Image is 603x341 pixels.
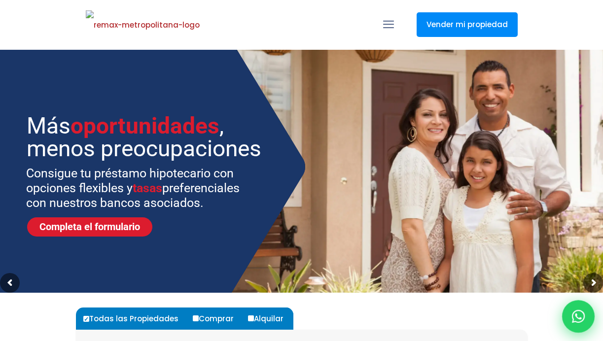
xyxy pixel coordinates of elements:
input: Alquilar [248,315,254,321]
a: Vender mi propiedad [417,12,518,37]
label: Alquilar [246,307,293,330]
input: Todas las Propiedades [83,316,89,322]
span: tasas [133,181,162,195]
a: mobile menu [380,16,397,33]
sr7-txt: Más , menos preocupaciones [27,114,269,160]
img: remax-metropolitana-logo [86,10,200,40]
input: Comprar [193,315,199,321]
label: Comprar [190,307,244,330]
sr7-txt: Consigue tu préstamo hipotecario con opciones flexibles y preferenciales con nuestros bancos asoc... [26,166,249,210]
span: oportunidades [71,112,219,139]
label: Todas las Propiedades [81,307,188,330]
a: Completa el formulario [27,217,152,237]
